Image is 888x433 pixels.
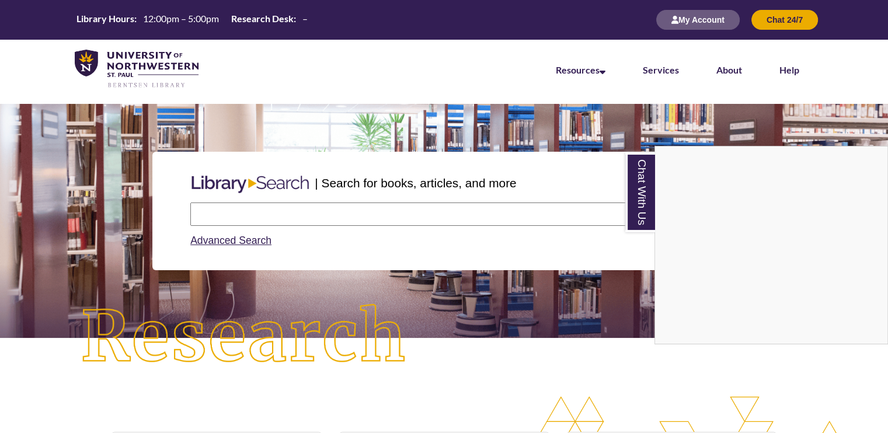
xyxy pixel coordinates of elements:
[625,152,655,232] a: Chat With Us
[716,64,742,75] a: About
[654,146,888,344] div: Chat With Us
[556,64,605,75] a: Resources
[75,50,199,89] img: UNWSP Library Logo
[643,64,679,75] a: Services
[655,146,887,344] iframe: Chat Widget
[779,64,799,75] a: Help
